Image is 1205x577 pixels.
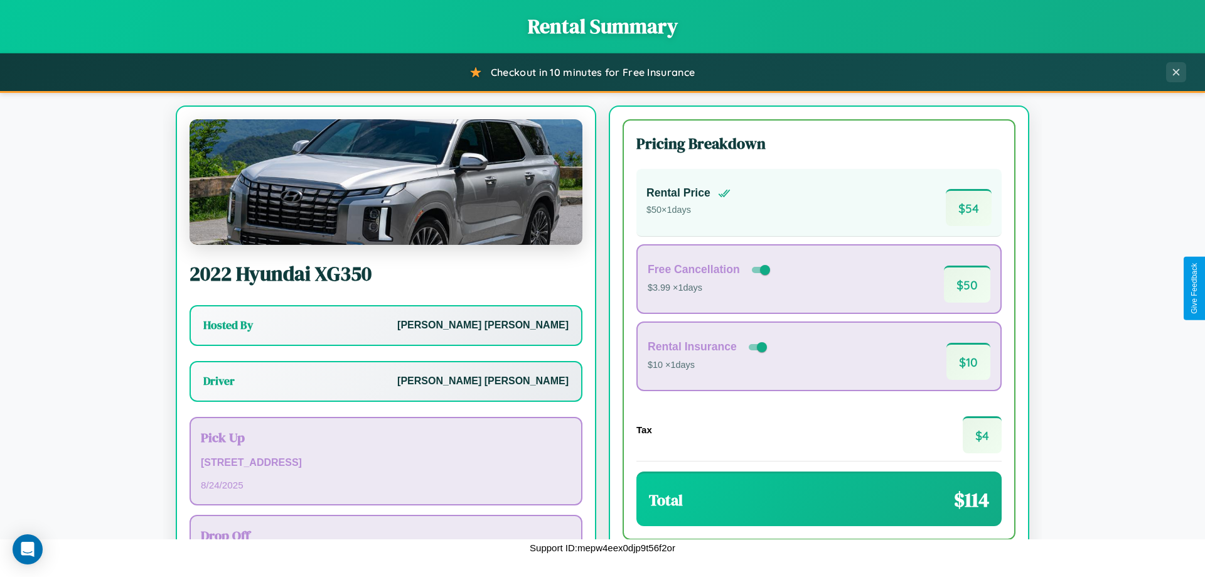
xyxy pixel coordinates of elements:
span: Checkout in 10 minutes for Free Insurance [491,66,695,78]
div: Give Feedback [1190,263,1199,314]
span: $ 114 [954,486,989,514]
h2: 2022 Hyundai XG350 [190,260,582,288]
p: $3.99 × 1 days [648,280,773,296]
p: [STREET_ADDRESS] [201,454,571,472]
span: $ 4 [963,416,1002,453]
p: [PERSON_NAME] [PERSON_NAME] [397,372,569,391]
h4: Rental Price [646,186,710,200]
div: Open Intercom Messenger [13,534,43,564]
h3: Drop Off [201,526,571,544]
p: 8 / 24 / 2025 [201,477,571,493]
img: Hyundai XG350 [190,119,582,245]
h1: Rental Summary [13,13,1192,40]
h4: Rental Insurance [648,340,737,353]
p: Support ID: mepw4eex0djp9t56f2or [530,539,675,556]
h3: Hosted By [203,318,253,333]
p: [PERSON_NAME] [PERSON_NAME] [397,316,569,335]
h3: Total [649,490,683,510]
h3: Pricing Breakdown [636,133,1002,154]
span: $ 10 [946,343,990,380]
h4: Tax [636,424,652,435]
span: $ 54 [946,189,992,226]
h3: Driver [203,374,235,389]
h3: Pick Up [201,428,571,446]
h4: Free Cancellation [648,263,740,276]
p: $10 × 1 days [648,357,769,374]
span: $ 50 [944,266,990,303]
p: $ 50 × 1 days [646,202,731,218]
